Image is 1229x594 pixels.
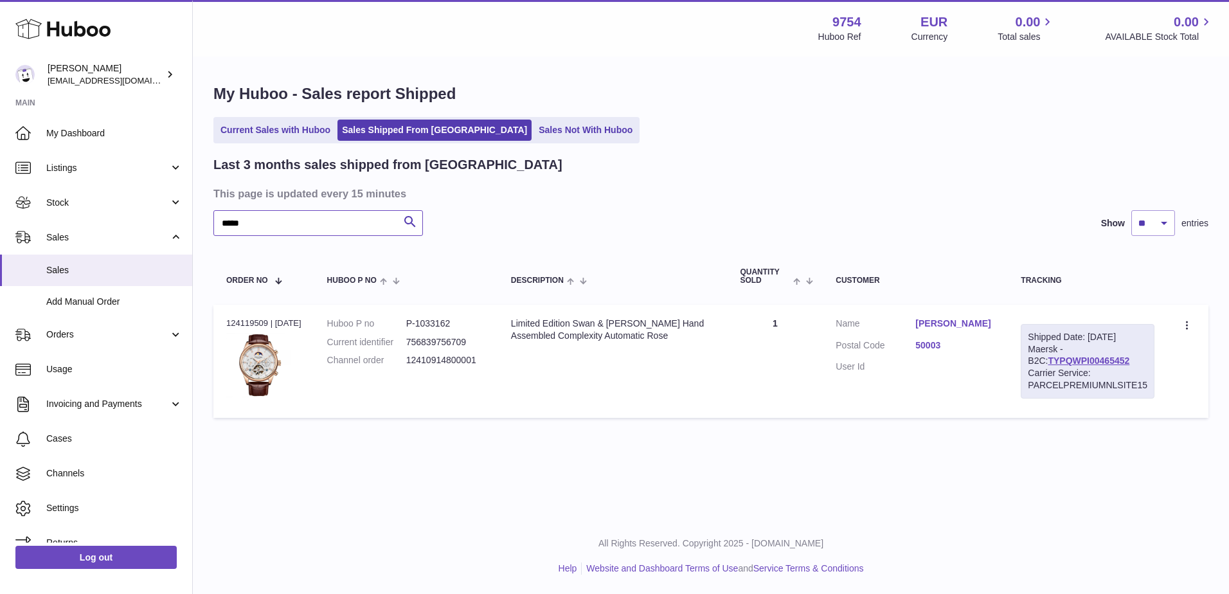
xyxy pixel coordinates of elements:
span: entries [1181,217,1208,230]
dt: Postal Code [836,339,915,355]
a: Log out [15,546,177,569]
a: Sales Not With Huboo [534,120,637,141]
span: Stock [46,197,169,209]
td: 1 [727,305,823,418]
img: info@fieldsluxury.london [15,65,35,84]
span: Channels [46,467,183,480]
div: Maersk - B2C: [1021,324,1154,399]
dt: Channel order [327,354,406,366]
a: Service Terms & Conditions [753,563,864,573]
a: 0.00 Total sales [998,14,1055,43]
span: Total sales [998,31,1055,43]
h2: Last 3 months sales shipped from [GEOGRAPHIC_DATA] [213,156,562,174]
a: Website and Dashboard Terms of Use [586,563,738,573]
span: Listings [46,162,169,174]
span: Quantity Sold [740,268,790,285]
span: Sales [46,231,169,244]
span: Invoicing and Payments [46,398,169,410]
h3: This page is updated every 15 minutes [213,186,1205,201]
dt: User Id [836,361,915,373]
div: Carrier Service: PARCELPREMIUMNLSITE15 [1028,367,1147,392]
span: Settings [46,502,183,514]
li: and [582,562,863,575]
div: Huboo Ref [818,31,861,43]
div: 124119509 | [DATE] [226,318,301,329]
dt: Current identifier [327,336,406,348]
a: 0.00 AVAILABLE Stock Total [1105,14,1214,43]
span: [EMAIL_ADDRESS][DOMAIN_NAME] [48,75,189,85]
span: Returns [46,537,183,549]
span: Add Manual Order [46,296,183,308]
div: Tracking [1021,276,1154,285]
strong: EUR [920,14,947,31]
span: My Dashboard [46,127,183,139]
strong: 9754 [832,14,861,31]
a: TYPQWPI00465452 [1048,355,1129,366]
div: Currency [911,31,948,43]
span: 0.00 [1016,14,1041,31]
span: Cases [46,433,183,445]
a: 50003 [915,339,995,352]
dt: Huboo P no [327,318,406,330]
span: AVAILABLE Stock Total [1105,31,1214,43]
p: All Rights Reserved. Copyright 2025 - [DOMAIN_NAME] [203,537,1219,550]
span: Orders [46,328,169,341]
div: Customer [836,276,995,285]
dd: P-1033162 [406,318,485,330]
label: Show [1101,217,1125,230]
dd: 12410914800001 [406,354,485,366]
a: Help [559,563,577,573]
a: [PERSON_NAME] [915,318,995,330]
img: 97541756811602.jpg [226,333,291,397]
div: Limited Edition Swan & [PERSON_NAME] Hand Assembled Complexity Automatic Rose [511,318,715,342]
span: Usage [46,363,183,375]
h1: My Huboo - Sales report Shipped [213,84,1208,104]
a: Sales Shipped From [GEOGRAPHIC_DATA] [337,120,532,141]
span: Description [511,276,564,285]
div: Shipped Date: [DATE] [1028,331,1147,343]
span: Order No [226,276,268,285]
span: Huboo P no [327,276,377,285]
div: [PERSON_NAME] [48,62,163,87]
span: Sales [46,264,183,276]
span: 0.00 [1174,14,1199,31]
a: Current Sales with Huboo [216,120,335,141]
dt: Name [836,318,915,333]
dd: 756839756709 [406,336,485,348]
